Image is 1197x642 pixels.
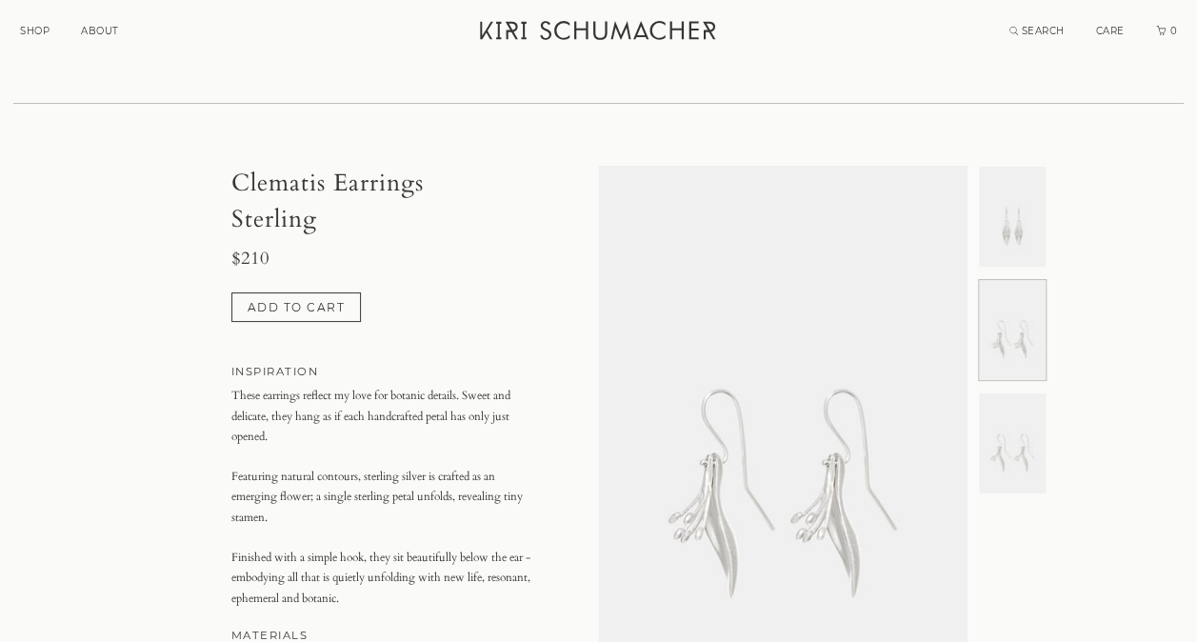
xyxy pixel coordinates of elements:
[231,386,540,448] p: These earrings reflect my love for botanic details. Sweet and delicate, they hang as if each hand...
[1096,25,1125,37] a: CARE
[979,280,1046,380] img: undefined
[231,292,362,323] button: Add to cart
[81,25,119,37] a: ABOUT
[469,10,730,57] a: Kiri Schumacher Home
[20,25,50,37] a: SHOP
[979,393,1046,493] img: undefined
[231,548,540,610] p: Finished with a simple hook, they sit beautifully below the ear - embodying all that is quietly u...
[1009,25,1065,37] a: Search
[1022,25,1065,37] span: SEARCH
[979,167,1046,267] img: undefined
[231,249,540,270] h3: $210
[1168,25,1178,37] span: 0
[231,467,540,529] p: Featuring natural contours, sterling silver is crafted as an emerging flower; a single sterling p...
[231,362,540,382] h4: INSPIRATION
[1156,25,1179,37] a: Cart
[231,166,540,237] h1: Clematis Earrings Sterling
